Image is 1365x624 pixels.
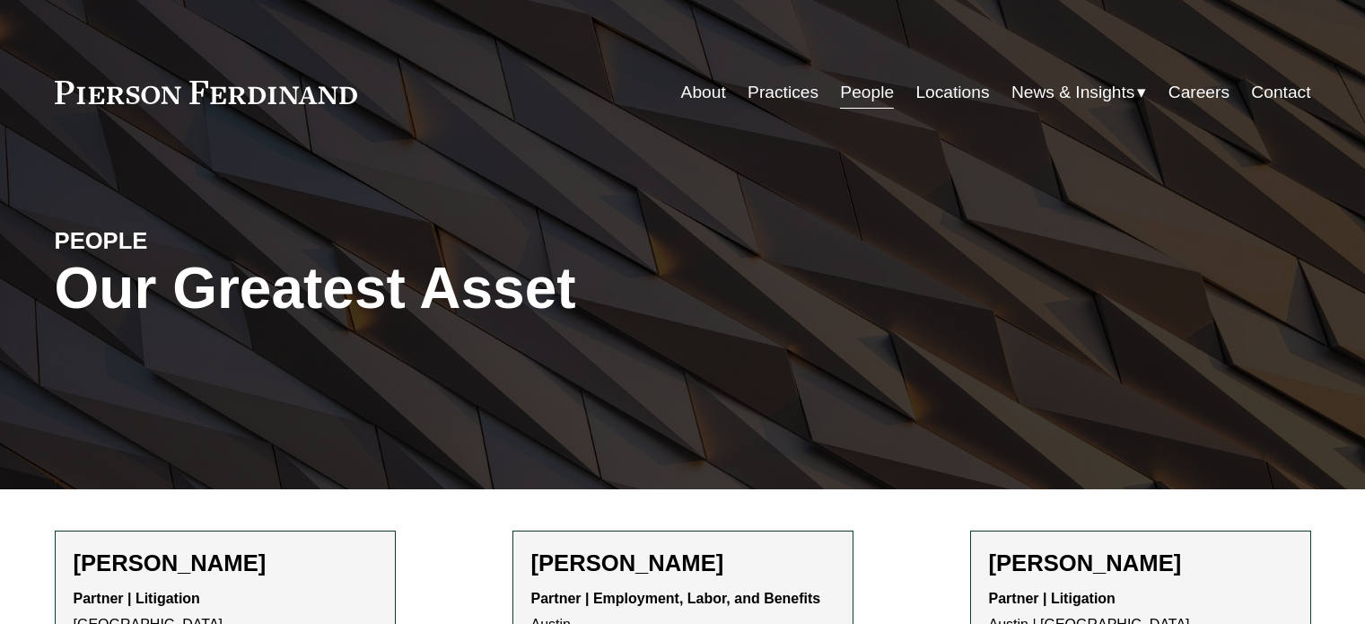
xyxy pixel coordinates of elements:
[55,226,369,255] h4: PEOPLE
[74,549,377,577] h2: [PERSON_NAME]
[1251,75,1310,110] a: Contact
[1011,77,1135,109] span: News & Insights
[74,591,200,606] strong: Partner | Litigation
[989,591,1116,606] strong: Partner | Litigation
[1011,75,1147,110] a: folder dropdown
[989,549,1292,577] h2: [PERSON_NAME]
[531,549,835,577] h2: [PERSON_NAME]
[531,591,821,606] strong: Partner | Employment, Labor, and Benefits
[915,75,989,110] a: Locations
[55,256,892,321] h1: Our Greatest Asset
[681,75,726,110] a: About
[1168,75,1229,110] a: Careers
[840,75,894,110] a: People
[748,75,818,110] a: Practices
